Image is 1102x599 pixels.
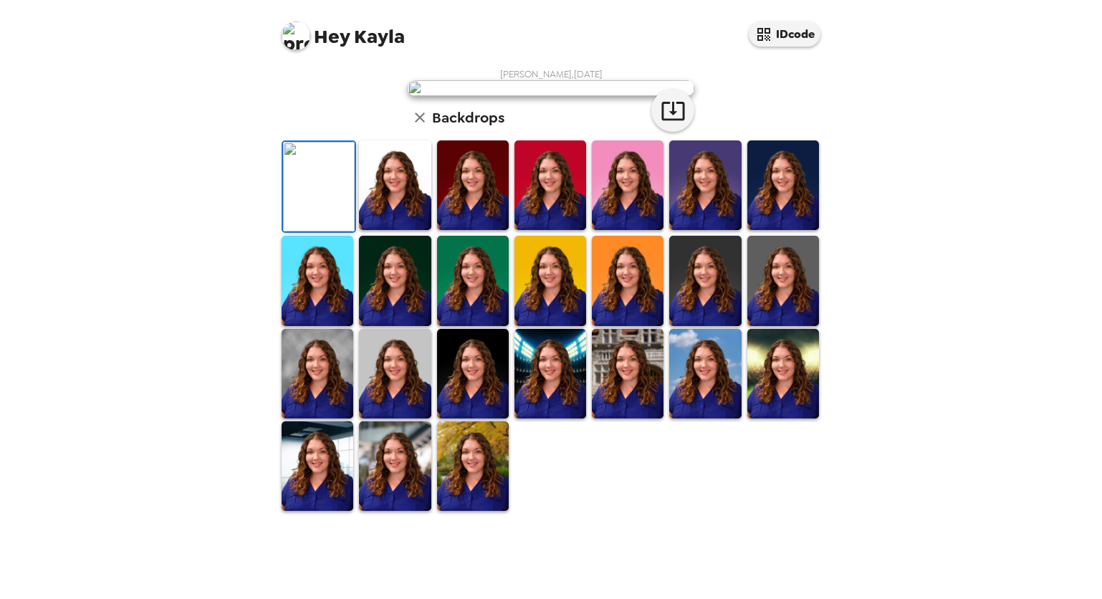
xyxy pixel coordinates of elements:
[283,142,355,231] img: Original
[282,14,405,47] span: Kayla
[749,21,820,47] button: IDcode
[314,24,350,49] span: Hey
[282,21,310,50] img: profile pic
[408,80,694,96] img: user
[500,68,603,80] span: [PERSON_NAME] , [DATE]
[432,106,504,129] h6: Backdrops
